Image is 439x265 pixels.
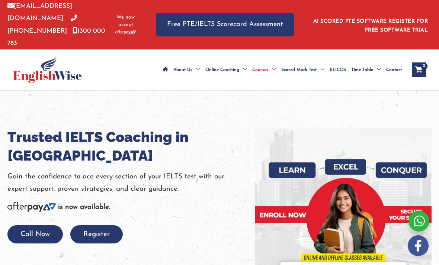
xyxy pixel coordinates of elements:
a: Contact [384,57,404,83]
span: Menu Toggle [373,57,381,83]
img: Afterpay-Logo [115,30,136,34]
button: Register [70,225,123,243]
a: AI SCORED PTE SOFTWARE REGISTER FOR FREE SOFTWARE TRIAL [313,19,428,33]
b: is now available. [58,204,110,211]
a: Time TableMenu Toggle [349,57,384,83]
a: [PHONE_NUMBER] [7,15,77,34]
nav: Site Navigation: Main Menu [160,57,404,83]
span: Courses [252,57,268,83]
span: Contact [386,57,402,83]
a: Online CoachingMenu Toggle [203,57,250,83]
span: Menu Toggle [317,57,324,83]
h1: Trusted IELTS Coaching in [GEOGRAPHIC_DATA] [7,128,255,165]
a: CoursesMenu Toggle [250,57,279,83]
a: Free PTE/IELTS Scorecard Assessment [156,13,294,36]
aside: Header Widget 1 [309,13,432,37]
p: Gain the confidence to ace every section of your IELTS test with our expert support, proven strat... [7,171,255,195]
span: Menu Toggle [239,57,247,83]
a: Call Now [7,231,63,238]
img: cropped-ew-logo [13,56,82,83]
img: white-facebook.png [408,235,429,256]
a: Register [70,231,123,238]
span: Time Table [351,57,373,83]
span: Menu Toggle [268,57,276,83]
span: About Us [173,57,192,83]
button: Call Now [7,225,63,243]
span: Menu Toggle [192,57,200,83]
a: [EMAIL_ADDRESS][DOMAIN_NAME] [7,3,72,22]
a: About UsMenu Toggle [171,57,203,83]
span: Scored Mock Test [281,57,317,83]
a: 1300 000 783 [7,28,105,46]
img: Afterpay-Logo [7,202,56,212]
a: View Shopping Cart, empty [412,62,426,77]
span: We now accept [114,14,137,29]
span: Online Coaching [205,57,239,83]
a: ELICOS [327,57,349,83]
a: Scored Mock TestMenu Toggle [279,57,327,83]
span: ELICOS [330,57,346,83]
